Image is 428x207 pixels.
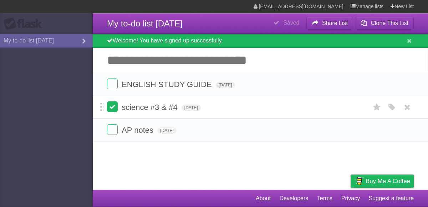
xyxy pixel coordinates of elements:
span: [DATE] [182,105,201,111]
span: AP notes [122,126,155,135]
b: Share List [322,20,348,26]
label: Star task [370,101,384,113]
button: Share List [306,17,353,30]
a: Privacy [341,192,360,205]
img: Buy me a coffee [354,175,364,187]
b: Saved [283,20,299,26]
a: Buy me a coffee [351,175,414,188]
label: Done [107,124,118,135]
span: science #3 & #4 [122,103,179,112]
span: Buy me a coffee [366,175,410,187]
a: Suggest a feature [369,192,414,205]
div: Flask [4,17,46,30]
label: Done [107,79,118,89]
span: [DATE] [157,127,177,134]
a: Terms [317,192,333,205]
div: Welcome! You have signed up successfully. [93,34,428,48]
span: My to-do list [DATE] [107,19,183,28]
button: Clone This List [355,17,414,30]
span: ENGLISH STUDY GUIDE [122,80,214,89]
span: [DATE] [216,82,235,88]
label: Done [107,101,118,112]
b: Clone This List [371,20,408,26]
a: About [256,192,271,205]
a: Developers [279,192,308,205]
